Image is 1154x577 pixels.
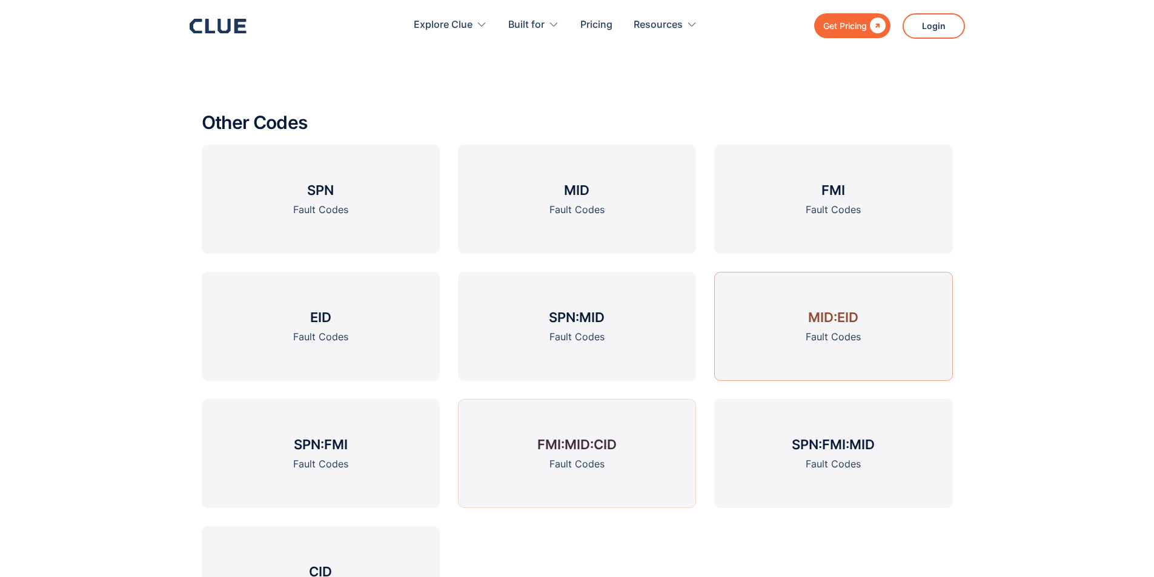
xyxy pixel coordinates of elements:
[202,113,953,133] h2: Other Codes
[634,6,683,44] div: Resources
[294,435,348,453] h3: SPN:FMI
[549,202,605,217] div: Fault Codes
[714,399,952,508] a: SPN:FMI:MIDFault Codes
[580,6,612,44] a: Pricing
[821,181,845,199] h3: FMI
[202,145,440,254] a: SPNFault Codes
[310,308,331,326] h3: EID
[458,145,696,254] a: MIDFault Codes
[792,435,875,453] h3: SPN:FMI:MID
[823,18,867,33] div: Get Pricing
[537,435,617,453] h3: FMI:MID:CID
[903,13,965,39] a: Login
[202,272,440,381] a: EIDFault Codes
[714,272,952,381] a: MID:EIDFault Codes
[414,6,487,44] div: Explore Clue
[714,145,952,254] a: FMIFault Codes
[508,6,545,44] div: Built for
[549,308,605,326] h3: SPN:MID
[806,202,861,217] div: Fault Codes
[549,457,605,472] div: Fault Codes
[806,329,861,345] div: Fault Codes
[293,457,348,472] div: Fault Codes
[814,13,890,38] a: Get Pricing
[508,6,559,44] div: Built for
[307,181,334,199] h3: SPN
[564,181,589,199] h3: MID
[549,329,605,345] div: Fault Codes
[202,399,440,508] a: SPN:FMIFault Codes
[293,329,348,345] div: Fault Codes
[458,272,696,381] a: SPN:MIDFault Codes
[806,457,861,472] div: Fault Codes
[808,308,858,326] h3: MID:EID
[414,6,473,44] div: Explore Clue
[634,6,697,44] div: Resources
[293,202,348,217] div: Fault Codes
[458,399,696,508] a: FMI:MID:CIDFault Codes
[867,18,886,33] div: 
